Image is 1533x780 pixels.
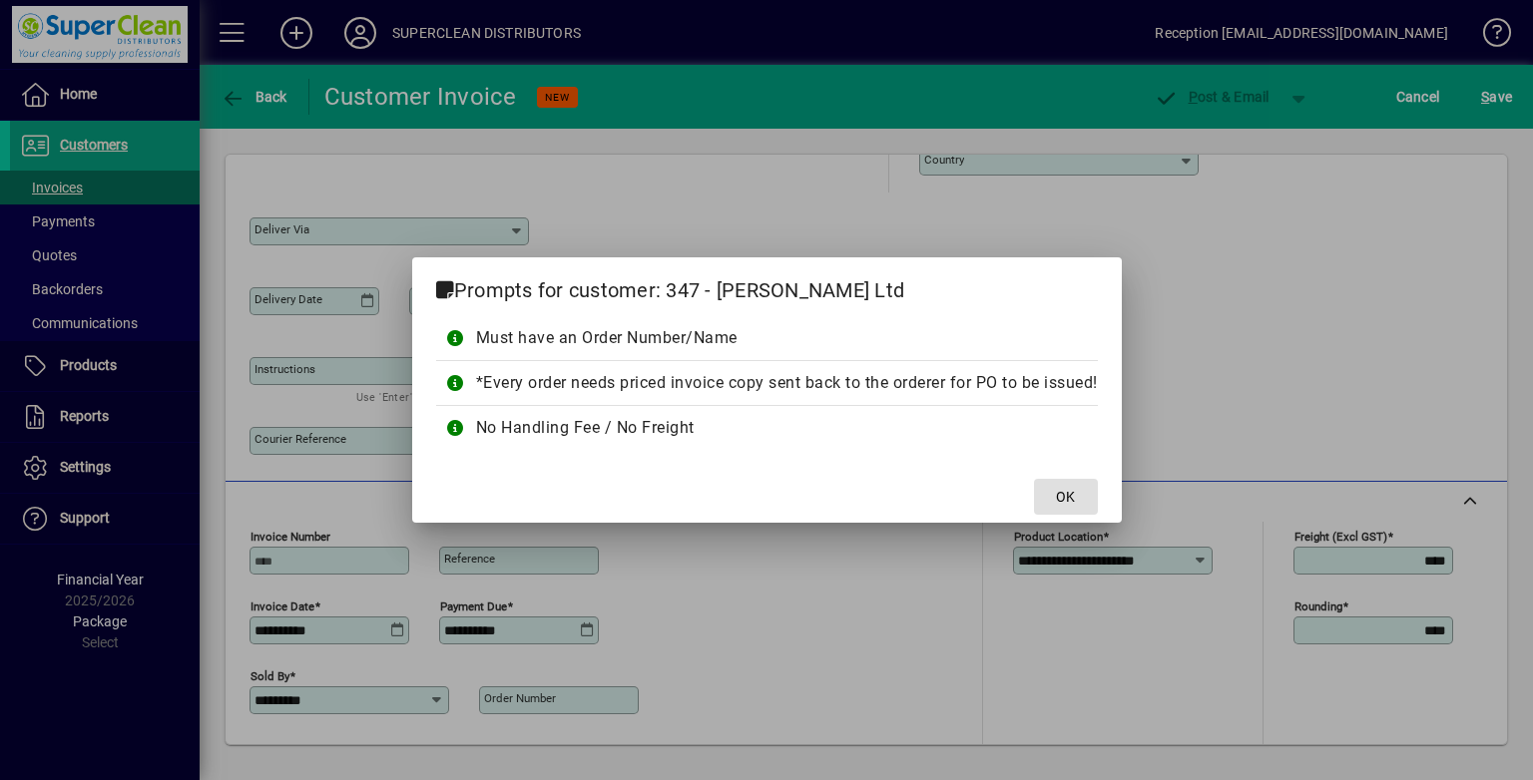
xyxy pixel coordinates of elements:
div: *Every order needs priced invoice copy sent back to the orderer for PO to be issued! [476,371,1098,395]
span: OK [1056,487,1075,508]
button: OK [1034,479,1098,515]
h2: Prompts for customer: 347 - [PERSON_NAME] Ltd [412,257,1122,315]
div: Must have an Order Number/Name [476,326,1098,350]
div: No Handling Fee / No Freight [476,416,1098,440]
